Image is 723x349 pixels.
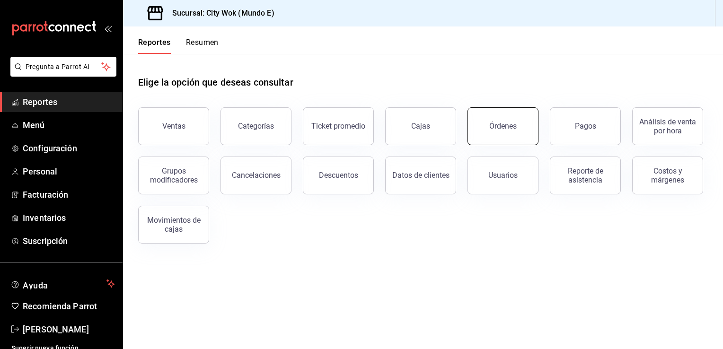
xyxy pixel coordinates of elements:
[632,107,703,145] button: Análisis de venta por hora
[220,157,291,194] button: Cancelaciones
[104,25,112,32] button: open_drawer_menu
[186,38,219,54] button: Resumen
[23,165,115,178] span: Personal
[23,323,115,336] span: [PERSON_NAME]
[575,122,596,131] div: Pagos
[26,62,102,72] span: Pregunta a Parrot AI
[23,278,103,289] span: Ayuda
[138,75,293,89] h1: Elige la opción que deseas consultar
[138,107,209,145] button: Ventas
[638,166,697,184] div: Costos y márgenes
[550,157,621,194] button: Reporte de asistencia
[311,122,365,131] div: Ticket promedio
[489,122,517,131] div: Órdenes
[232,171,281,180] div: Cancelaciones
[138,38,171,54] button: Reportes
[23,211,115,224] span: Inventarios
[467,107,538,145] button: Órdenes
[138,38,219,54] div: navigation tabs
[632,157,703,194] button: Costos y márgenes
[385,107,456,145] button: Cajas
[162,122,185,131] div: Ventas
[23,119,115,131] span: Menú
[319,171,358,180] div: Descuentos
[488,171,518,180] div: Usuarios
[392,171,450,180] div: Datos de clientes
[144,166,203,184] div: Grupos modificadores
[23,142,115,155] span: Configuración
[220,107,291,145] button: Categorías
[411,122,430,131] div: Cajas
[23,96,115,108] span: Reportes
[10,57,116,77] button: Pregunta a Parrot AI
[144,216,203,234] div: Movimientos de cajas
[303,157,374,194] button: Descuentos
[138,157,209,194] button: Grupos modificadores
[467,157,538,194] button: Usuarios
[23,188,115,201] span: Facturación
[303,107,374,145] button: Ticket promedio
[7,69,116,79] a: Pregunta a Parrot AI
[638,117,697,135] div: Análisis de venta por hora
[165,8,274,19] h3: Sucursal: City Wok (Mundo E)
[23,300,115,313] span: Recomienda Parrot
[138,206,209,244] button: Movimientos de cajas
[556,166,615,184] div: Reporte de asistencia
[550,107,621,145] button: Pagos
[23,235,115,247] span: Suscripción
[238,122,274,131] div: Categorías
[385,157,456,194] button: Datos de clientes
